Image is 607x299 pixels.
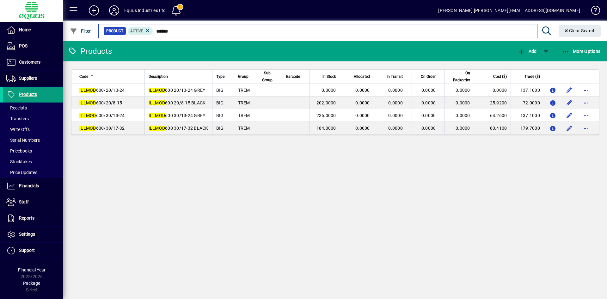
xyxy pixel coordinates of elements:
span: Product [106,28,123,34]
span: In Transit [387,73,403,80]
span: On Order [421,73,436,80]
td: 137.1000 [511,84,544,97]
span: Sub Group [262,70,273,84]
td: 179.7000 [511,122,544,134]
span: 0.0000 [388,126,403,131]
em: ILLMOD [149,88,165,93]
span: Group [238,73,248,80]
span: 0.0000 [421,88,436,93]
span: More Options [562,49,601,54]
button: More options [581,98,591,108]
em: ILLMOD [79,126,96,131]
span: 600/30/17-32 [79,126,125,131]
span: 0.0000 [421,126,436,131]
a: Pricebooks [3,146,63,156]
span: Trade ($) [524,73,540,80]
span: 184.0000 [316,126,336,131]
a: Price Updates [3,167,63,178]
span: Barcode [286,73,300,80]
a: Receipts [3,103,63,113]
span: TREM [238,126,250,131]
span: Price Updates [6,170,37,175]
span: TREM [238,88,250,93]
td: 64.2600 [479,109,511,122]
span: Stocktakes [6,159,32,164]
td: 137.1000 [511,109,544,122]
button: More Options [561,46,602,57]
div: On Backorder [449,70,475,84]
a: Stocktakes [3,156,63,167]
span: 0.0000 [355,100,370,105]
span: TREM [238,113,250,118]
a: Financials [3,178,63,194]
span: On Backorder [449,70,470,84]
span: Filter [70,28,91,34]
span: 0.0000 [388,100,403,105]
td: 0.0000 [479,84,511,97]
span: In Stock [322,73,336,80]
td: 25.9200 [479,97,511,109]
span: Customers [19,59,40,65]
span: 600 20/13-24 GREY [149,88,205,93]
span: 600 20/8-15 BLACK [149,100,206,105]
span: 600/20/8-15 [79,100,122,105]
em: ILLMOD [79,113,96,118]
span: Serial Numbers [6,138,40,143]
span: 0.0000 [456,88,470,93]
span: Add [518,49,536,54]
span: 202.0000 [316,100,336,105]
div: On Order [416,73,441,80]
span: Reports [19,215,34,221]
span: 0.0000 [456,113,470,118]
em: ILLMOD [149,113,165,118]
span: Code [79,73,88,80]
span: 0.0000 [421,100,436,105]
a: Support [3,243,63,259]
div: Sub Group [262,70,278,84]
span: Financial Year [18,267,46,272]
a: Serial Numbers [3,135,63,146]
span: Suppliers [19,76,37,81]
span: Support [19,248,35,253]
div: Allocated [349,73,376,80]
div: Group [238,73,254,80]
span: 600 30/17-32 BLACK [149,126,208,131]
button: Edit [564,110,574,121]
span: BIG [216,100,224,105]
span: POS [19,43,28,48]
span: 0.0000 [355,113,370,118]
a: POS [3,38,63,54]
em: ILLMOD [149,100,165,105]
div: Code [79,73,125,80]
span: BIG [216,113,224,118]
span: 600/20/13-24 [79,88,125,93]
span: Financials [19,183,39,188]
button: Clear [559,25,601,37]
span: 0.0000 [388,88,403,93]
button: More options [581,123,591,133]
em: ILLMOD [79,88,96,93]
span: 0.0000 [456,100,470,105]
a: Reports [3,210,63,226]
span: Transfers [6,116,29,121]
div: In Transit [383,73,408,80]
em: ILLMOD [149,126,165,131]
a: Staff [3,194,63,210]
span: Package [23,281,40,286]
span: Write Offs [6,127,30,132]
span: 0.0000 [355,88,370,93]
span: Home [19,27,31,32]
button: More options [581,110,591,121]
span: Type [216,73,224,80]
div: Equus Industries Ltd [124,5,166,16]
button: Add [516,46,538,57]
span: 0.0000 [355,126,370,131]
span: Cost ($) [493,73,507,80]
span: 0.0000 [421,113,436,118]
a: Settings [3,227,63,242]
a: Suppliers [3,71,63,86]
div: Products [68,46,112,56]
span: 0.0000 [322,88,336,93]
td: 72.0000 [511,97,544,109]
span: Products [19,92,37,97]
